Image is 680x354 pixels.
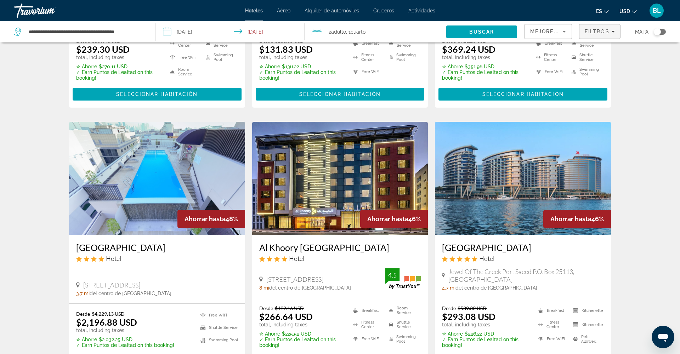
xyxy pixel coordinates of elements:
[442,311,495,322] ins: $293.08 USD
[652,326,674,348] iframe: Botón para iniciar la ventana de mensajería
[76,55,161,60] p: total, including taxes
[259,255,421,262] div: 4 star Hotel
[252,122,428,235] img: Al Khoory Atrium Hotel
[596,8,602,14] span: es
[346,27,365,37] span: , 1
[350,38,385,48] li: Breakfast
[408,8,435,13] a: Actividades
[259,64,280,69] span: ✮ Ahorre
[585,29,610,34] span: Filtros
[442,242,604,253] h3: [GEOGRAPHIC_DATA]
[385,271,399,279] div: 4.5
[245,8,263,13] a: Hoteles
[256,89,425,97] a: Seleccionar habitación
[442,55,527,60] p: total, including taxes
[619,8,630,14] span: USD
[596,6,609,16] button: Change language
[106,255,121,262] span: Hotel
[259,305,273,311] span: Desde
[569,334,604,344] li: Pets Allowed
[350,334,385,344] li: Free WiFi
[530,29,601,34] span: Mejores descuentos
[73,88,242,101] button: Seleccionar habitación
[116,91,198,97] span: Seleccionar habitación
[350,67,385,77] li: Free WiFi
[648,29,666,35] button: Toggle map
[259,44,313,55] ins: $131.83 USD
[76,44,130,55] ins: $239.30 USD
[442,322,529,327] p: total, including taxes
[373,8,394,13] span: Cruceros
[289,255,304,262] span: Hotel
[259,311,313,322] ins: $266.64 USD
[76,337,174,342] p: $2,032.25 USD
[360,210,428,228] div: 46%
[535,334,569,344] li: Free WiFi
[259,69,344,81] p: ✓ Earn Puntos de Lealtad on this booking!
[266,275,323,283] span: [STREET_ADDRESS]
[275,305,304,311] del: $492.16 USD
[83,281,140,289] span: [STREET_ADDRESS]
[653,7,661,14] span: BL
[569,319,604,330] li: Kitchenette
[438,89,607,97] a: Seleccionar habitación
[442,331,529,337] p: $246.22 USD
[385,319,421,330] li: Shuttle Service
[442,44,495,55] ins: $369.24 USD
[76,64,161,69] p: $270.11 USD
[259,331,280,337] span: ✮ Ahorre
[305,21,446,42] button: Travelers: 2 adults, 0 children
[569,305,604,316] li: Kitchenette
[568,52,604,63] li: Shuttle Service
[259,337,344,348] p: ✓ Earn Puntos de Lealtad on this booking!
[435,122,611,235] img: Marriott Marquis Dubai Creek
[482,91,564,97] span: Seleccionar habitación
[76,327,174,333] p: total, including taxes
[647,3,666,18] button: User Menu
[185,215,226,223] span: Ahorrar hasta
[448,268,604,283] span: Jewel Of The Creek Port Saeed P.O. Box 25113, [GEOGRAPHIC_DATA]
[442,64,463,69] span: ✮ Ahorre
[259,64,344,69] p: $136.22 USD
[202,52,238,63] li: Swimming Pool
[619,6,637,16] button: Change currency
[69,122,245,235] a: Azur Regency Hotel Apartment
[277,8,290,13] a: Aéreo
[385,305,421,316] li: Room Service
[197,323,238,332] li: Shuttle Service
[550,215,591,223] span: Ahorrar hasta
[568,38,604,48] li: Room Service
[329,27,346,37] span: 2
[14,1,85,20] a: Travorium
[259,242,421,253] h3: Al Khoory [GEOGRAPHIC_DATA]
[259,331,344,337] p: $225.52 USD
[469,29,494,35] span: Buscar
[76,69,161,81] p: ✓ Earn Puntos de Lealtad on this booking!
[76,311,90,317] span: Desde
[76,255,238,262] div: 4 star Hotel
[305,8,359,13] span: Alquiler de automóviles
[479,255,494,262] span: Hotel
[76,242,238,253] a: [GEOGRAPHIC_DATA]
[455,285,537,291] span: del centro de [GEOGRAPHIC_DATA]
[156,21,305,42] button: Select check in and out date
[530,27,566,36] mat-select: Sort by
[568,67,604,77] li: Swimming Pool
[442,331,463,337] span: ✮ Ahorre
[446,25,517,38] button: Search
[197,336,238,344] li: Swimming Pool
[543,210,611,228] div: 46%
[259,285,269,291] span: 8 mi
[73,89,242,97] a: Seleccionar habitación
[385,52,421,63] li: Swimming Pool
[438,88,607,101] button: Seleccionar habitación
[579,24,620,39] button: Filters
[256,88,425,101] button: Seleccionar habitación
[442,305,456,311] span: Desde
[533,52,568,63] li: Fitness Center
